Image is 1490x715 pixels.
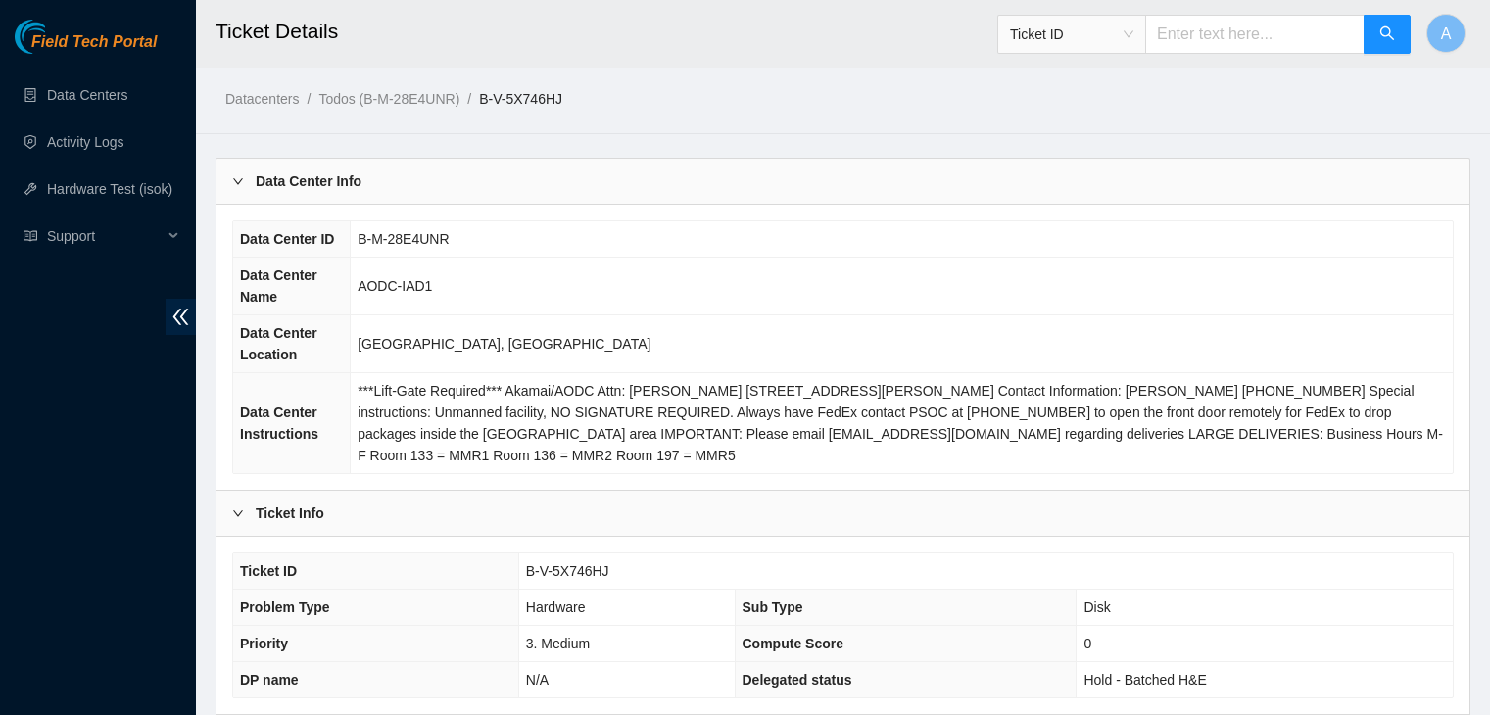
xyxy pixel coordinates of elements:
[479,91,562,107] a: B-V-5X746HJ
[1083,636,1091,651] span: 0
[216,491,1469,536] div: Ticket Info
[15,20,99,54] img: Akamai Technologies
[225,91,299,107] a: Datacenters
[358,231,449,247] span: B-M-28E4UNR
[358,336,650,352] span: [GEOGRAPHIC_DATA], [GEOGRAPHIC_DATA]
[256,502,324,524] b: Ticket Info
[1083,599,1110,615] span: Disk
[232,507,244,519] span: right
[24,229,37,243] span: read
[31,33,157,52] span: Field Tech Portal
[307,91,311,107] span: /
[1379,25,1395,44] span: search
[240,636,288,651] span: Priority
[1364,15,1411,54] button: search
[743,672,852,688] span: Delegated status
[526,672,549,688] span: N/A
[240,231,334,247] span: Data Center ID
[15,35,157,61] a: Akamai TechnologiesField Tech Portal
[743,599,803,615] span: Sub Type
[47,181,172,197] a: Hardware Test (isok)
[47,134,124,150] a: Activity Logs
[256,170,361,192] b: Data Center Info
[1426,14,1466,53] button: A
[743,636,843,651] span: Compute Score
[1010,20,1133,49] span: Ticket ID
[318,91,459,107] a: Todos (B-M-28E4UNR)
[240,325,317,362] span: Data Center Location
[240,672,299,688] span: DP name
[240,267,317,305] span: Data Center Name
[1441,22,1452,46] span: A
[232,175,244,187] span: right
[467,91,471,107] span: /
[240,405,318,442] span: Data Center Instructions
[358,278,432,294] span: AODC-IAD1
[47,87,127,103] a: Data Centers
[216,159,1469,204] div: Data Center Info
[1145,15,1365,54] input: Enter text here...
[1083,672,1206,688] span: Hold - Batched H&E
[47,216,163,256] span: Support
[358,383,1443,463] span: ***Lift-Gate Required*** Akamai/AODC Attn: [PERSON_NAME] [STREET_ADDRESS][PERSON_NAME] Contact In...
[526,599,586,615] span: Hardware
[526,563,609,579] span: B-V-5X746HJ
[240,563,297,579] span: Ticket ID
[526,636,590,651] span: 3. Medium
[166,299,196,335] span: double-left
[240,599,330,615] span: Problem Type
